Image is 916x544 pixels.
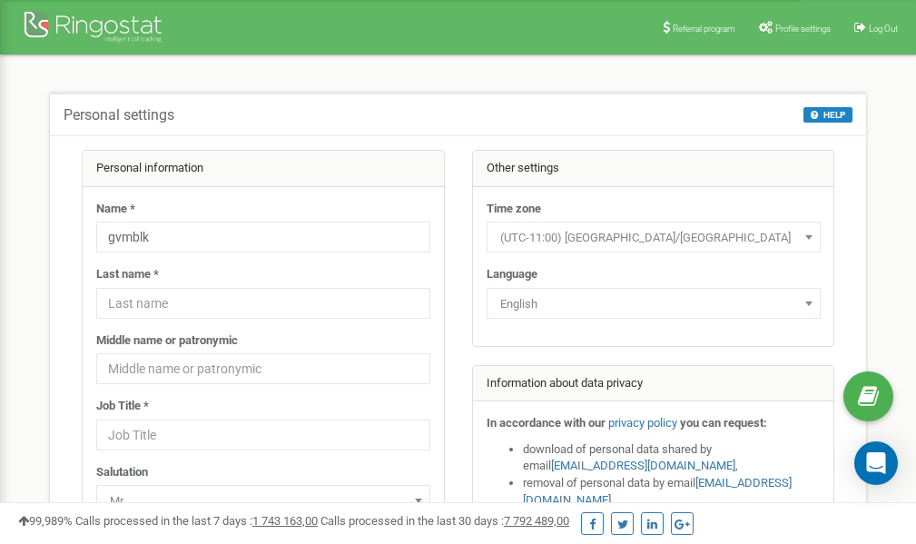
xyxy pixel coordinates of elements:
label: Job Title * [96,398,149,415]
u: 7 792 489,00 [504,514,569,528]
label: Time zone [487,201,541,218]
span: Calls processed in the last 7 days : [75,514,318,528]
button: HELP [803,107,852,123]
h5: Personal settings [64,107,174,124]
label: Language [487,266,537,283]
span: 99,989% [18,514,73,528]
span: Log Out [869,24,898,34]
input: Job Title [96,420,430,450]
span: English [487,288,821,319]
a: [EMAIL_ADDRESS][DOMAIN_NAME] [551,459,735,472]
input: Middle name or patronymic [96,353,430,384]
span: Mr. [103,489,424,514]
a: privacy policy [608,416,677,430]
input: Last name [96,288,430,319]
strong: you can request: [680,416,767,430]
span: (UTC-11:00) Pacific/Midway [493,225,814,251]
u: 1 743 163,00 [252,514,318,528]
label: Middle name or patronymic [96,332,238,350]
span: Mr. [96,485,430,516]
span: Profile settings [775,24,831,34]
li: download of personal data shared by email , [523,441,821,475]
span: Referral program [673,24,735,34]
div: Information about data privacy [473,366,834,402]
span: (UTC-11:00) Pacific/Midway [487,222,821,252]
label: Salutation [96,464,148,481]
div: Personal information [83,151,444,187]
li: removal of personal data by email , [523,475,821,509]
span: English [493,292,814,317]
div: Open Intercom Messenger [854,441,898,485]
span: Calls processed in the last 30 days : [320,514,569,528]
label: Name * [96,201,135,218]
label: Last name * [96,266,159,283]
strong: In accordance with our [487,416,606,430]
div: Other settings [473,151,834,187]
input: Name [96,222,430,252]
